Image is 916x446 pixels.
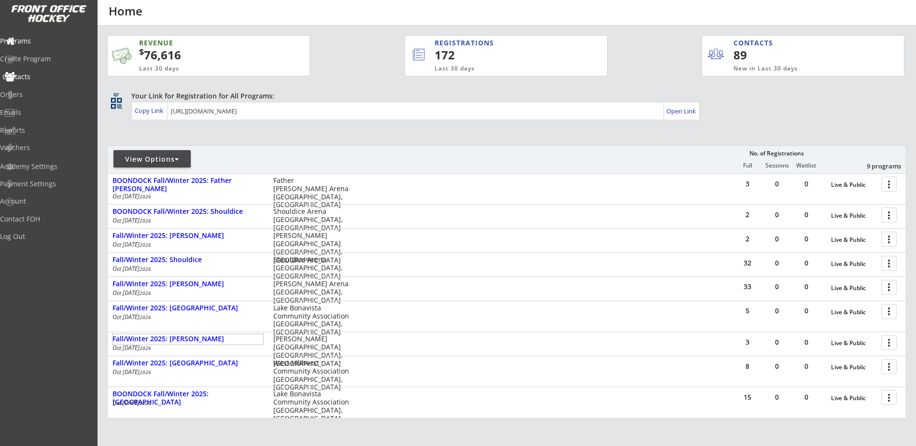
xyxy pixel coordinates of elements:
div: Shouldice Arena [GEOGRAPHIC_DATA], [GEOGRAPHIC_DATA] [273,208,349,232]
div: 0 [762,339,791,346]
div: Live & Public [831,181,876,188]
em: 2026 [140,217,151,224]
div: 0 [792,307,821,314]
div: 0 [762,181,791,187]
div: Shouldice Arena [GEOGRAPHIC_DATA], [GEOGRAPHIC_DATA] [273,256,349,280]
div: 0 [792,363,821,370]
div: Live & Public [831,364,876,371]
div: Live & Public [831,309,876,316]
div: 3 [733,339,762,346]
div: 0 [792,283,821,290]
div: CONTACTS [733,38,777,48]
sup: $ [139,46,144,57]
div: Oct [DATE] [113,290,260,296]
div: 2 [733,236,762,242]
div: 0 [792,339,821,346]
div: Oct [DATE] [113,400,260,406]
div: Oct [DATE] [113,218,260,223]
div: 9 programs [851,162,901,170]
div: 172 [435,47,575,63]
div: Fall/Winter 2025: [PERSON_NAME] [113,280,263,288]
em: 2026 [140,265,151,272]
div: BOONDOCK Fall/Winter 2025: Shouldice [113,208,263,216]
div: Live & Public [831,237,876,243]
div: Open Link [666,107,697,115]
em: 2026 [140,193,151,200]
div: 0 [762,283,791,290]
div: 32 [733,260,762,266]
div: 8 [733,363,762,370]
div: Contacts [2,73,89,80]
div: Copy Link [135,106,165,115]
div: Live & Public [831,285,876,292]
button: more_vert [881,280,897,295]
div: Last 30 days [139,65,263,73]
em: 2026 [140,290,151,296]
div: West Hillhurst Community Association [GEOGRAPHIC_DATA], [GEOGRAPHIC_DATA] [273,359,349,391]
div: 0 [762,394,791,401]
div: Last 30 days [435,65,567,73]
div: 0 [762,260,791,266]
div: 76,616 [139,47,279,63]
button: qr_code [109,96,124,111]
div: 5 [733,307,762,314]
div: [PERSON_NAME] Arena [GEOGRAPHIC_DATA], [GEOGRAPHIC_DATA] [273,280,349,304]
div: Live & Public [831,340,876,347]
button: more_vert [881,359,897,374]
div: 0 [762,211,791,218]
div: Live & Public [831,261,876,267]
div: Fall/Winter 2025: [GEOGRAPHIC_DATA] [113,304,263,312]
div: Live & Public [831,212,876,219]
div: 33 [733,283,762,290]
div: Fall/Winter 2025: Shouldice [113,256,263,264]
div: Live & Public [831,395,876,402]
em: 2026 [140,369,151,376]
div: View Options [113,154,191,164]
div: 0 [792,236,821,242]
div: New in Last 30 days [733,65,859,73]
em: 2026 [140,345,151,351]
div: REVENUE [139,38,263,48]
div: qr [110,91,122,98]
div: 2 [733,211,762,218]
div: BOONDOCK Fall/Winter 2025: [GEOGRAPHIC_DATA] [113,390,263,406]
div: 0 [792,211,821,218]
button: more_vert [881,232,897,247]
div: Your Link for Registration for All Programs: [131,91,876,101]
div: 0 [792,181,821,187]
div: Sessions [762,162,791,169]
div: [PERSON_NAME][GEOGRAPHIC_DATA] [GEOGRAPHIC_DATA], [GEOGRAPHIC_DATA] [273,232,349,264]
div: Oct [DATE] [113,314,260,320]
button: more_vert [881,335,897,350]
div: Fall/Winter 2025: [GEOGRAPHIC_DATA] [113,359,263,367]
button: more_vert [881,177,897,192]
div: Oct [DATE] [113,369,260,375]
button: more_vert [881,304,897,319]
div: 0 [792,394,821,401]
div: [PERSON_NAME][GEOGRAPHIC_DATA] [GEOGRAPHIC_DATA], [GEOGRAPHIC_DATA] [273,335,349,367]
em: 2026 [140,400,151,406]
div: Waitlist [791,162,820,169]
div: Fall/Winter 2025: [PERSON_NAME] [113,232,263,240]
div: Full [733,162,762,169]
div: Father [PERSON_NAME] Arena [GEOGRAPHIC_DATA], [GEOGRAPHIC_DATA] [273,177,349,209]
div: BOONDOCK Fall/Winter 2025: Father [PERSON_NAME] [113,177,263,193]
div: Oct [DATE] [113,194,260,199]
div: 0 [762,363,791,370]
a: Open Link [666,104,697,118]
button: more_vert [881,256,897,271]
div: Oct [DATE] [113,242,260,248]
div: 0 [792,260,821,266]
button: more_vert [881,390,897,405]
div: Lake Bonavista Community Association [GEOGRAPHIC_DATA], [GEOGRAPHIC_DATA] [273,304,349,336]
em: 2026 [140,314,151,321]
div: 15 [733,394,762,401]
div: Fall/Winter 2025: [PERSON_NAME] [113,335,263,343]
div: 3 [733,181,762,187]
div: Oct [DATE] [113,266,260,272]
div: Oct [DATE] [113,345,260,351]
div: 0 [762,236,791,242]
div: Lake Bonavista Community Association [GEOGRAPHIC_DATA], [GEOGRAPHIC_DATA] [273,390,349,422]
em: 2026 [140,241,151,248]
div: 0 [762,307,791,314]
